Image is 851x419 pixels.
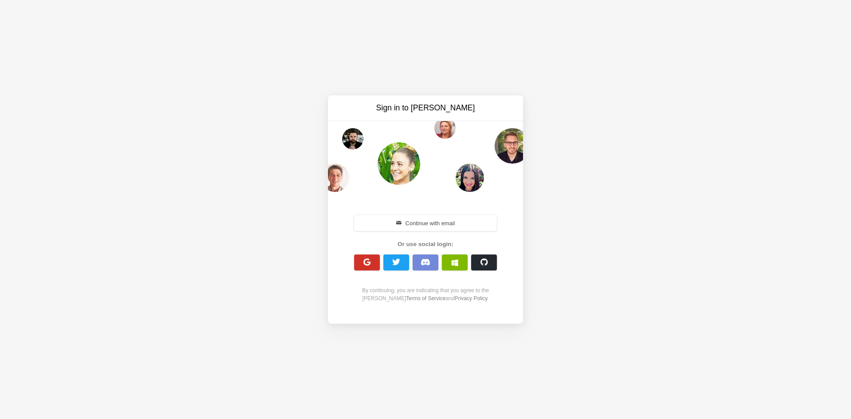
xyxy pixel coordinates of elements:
[454,295,487,302] a: Privacy Policy
[354,215,497,231] button: Continue with email
[349,240,502,249] div: Or use social login:
[406,295,445,302] a: Terms of Service
[351,102,500,114] h3: Sign in to [PERSON_NAME]
[349,286,502,302] div: By continuing, you are indicating that you agree to the [PERSON_NAME] and .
